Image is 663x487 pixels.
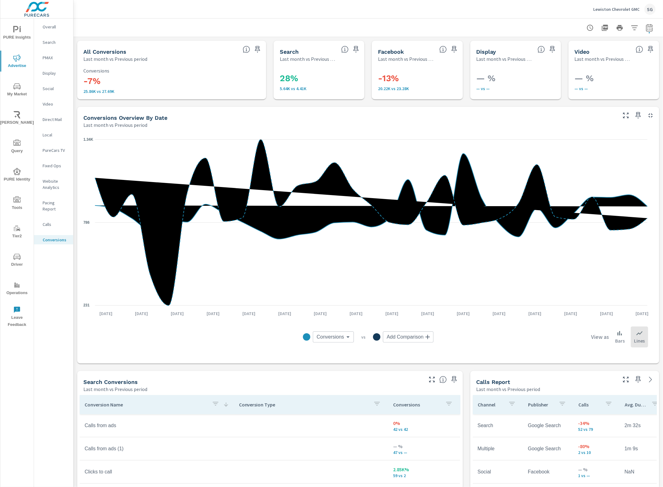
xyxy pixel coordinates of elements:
div: Overall [34,22,73,31]
p: [DATE] [95,310,117,317]
p: Pacing Report [43,200,68,212]
text: 231 [83,303,90,308]
h5: All Conversions [83,48,126,55]
p: Local [43,132,68,138]
p: 2.85K% [393,466,455,473]
button: Print Report [614,22,626,34]
span: Save this to your personalized report [351,44,361,54]
button: Make Fullscreen [427,375,437,385]
div: Display [34,69,73,78]
p: [DATE] [489,310,510,317]
p: [DATE] [131,310,152,317]
p: -80% [578,443,615,450]
p: Social [43,85,68,92]
p: Calls [43,221,68,227]
div: nav menu [0,19,34,331]
div: PureCars TV [34,146,73,155]
h5: Calls Report [476,379,510,385]
p: [DATE] [345,310,367,317]
p: [DATE] [453,310,474,317]
span: Driver [2,253,32,268]
p: [DATE] [417,310,439,317]
p: 42 vs 42 [393,427,455,432]
button: Apply Filters [628,22,641,34]
div: SG [644,4,656,15]
p: Last month vs Previous period [476,55,533,63]
div: Calls [34,220,73,229]
p: Channel [478,402,503,408]
button: Minimize Widget [646,110,656,120]
span: Tools [2,196,32,211]
p: [DATE] [202,310,224,317]
p: 2 vs 10 [578,450,615,455]
h3: -13% [378,73,459,84]
h5: Facebook [378,48,404,55]
td: Calls from ads (1) [80,441,234,456]
span: Search Conversions include Actions, Leads and Unmapped Conversions. [341,46,349,53]
div: Website Analytics [34,177,73,192]
p: Last month vs Previous period [83,55,147,63]
p: Calls [578,402,600,408]
td: Clicks to call [80,464,234,480]
text: 786 [83,220,90,225]
p: 20,220 vs 23,278 [378,86,459,91]
h5: Video [575,48,590,55]
h6: View as [591,334,609,340]
span: All Conversions include Actions, Leads and Unmapped Conversions [243,46,250,53]
span: [PERSON_NAME] [2,111,32,126]
p: [DATE] [632,310,653,317]
td: Facebook [523,464,573,480]
td: Social [473,464,523,480]
p: 59 vs 2 [393,473,455,478]
p: Conversion Type [239,402,369,408]
p: — vs — [476,86,558,91]
p: -34% [578,419,615,427]
p: — vs — [575,86,656,91]
button: Make Fullscreen [621,110,631,120]
div: Add Comparison [383,331,433,343]
p: Website Analytics [43,178,68,190]
p: 47 vs — [393,450,455,455]
p: PureCars TV [43,147,68,153]
span: Save this to your personalized report [633,375,643,385]
p: PMAX [43,55,68,61]
p: Last month vs Previous period [575,55,631,63]
td: Search [473,418,523,433]
div: Social [34,84,73,93]
button: Make Fullscreen [621,375,631,385]
p: Conversions [393,402,440,408]
p: Lines [634,337,645,344]
p: 5,636 vs 4,410 [280,86,361,91]
p: — % [578,466,615,473]
p: Video [43,101,68,107]
p: 0% [393,419,455,427]
p: [DATE] [596,310,617,317]
h5: Search [280,48,299,55]
p: [DATE] [560,310,581,317]
td: Multiple [473,441,523,456]
p: Bars [615,337,625,344]
td: Google Search [523,441,573,456]
span: Save this to your personalized report [253,44,262,54]
p: [DATE] [524,310,546,317]
span: Save this to your personalized report [633,110,643,120]
span: Add Comparison [387,334,423,340]
p: 1 vs — [578,473,615,478]
p: Conversion Name [85,402,207,408]
p: Last month vs Previous period [83,385,147,393]
div: Direct Mail [34,115,73,124]
p: Display [43,70,68,76]
h3: 28% [280,73,361,84]
p: Conversions [43,237,68,243]
span: Save this to your personalized report [449,375,459,385]
div: Search [34,38,73,47]
h5: Conversions Overview By Date [83,114,167,121]
p: Last month vs Previous period [476,385,540,393]
p: Search [43,39,68,45]
div: Local [34,130,73,139]
span: PURE Insights [2,26,32,41]
div: Conversions [313,331,354,343]
p: Direct Mail [43,116,68,123]
span: My Market [2,83,32,98]
p: — % [393,443,455,450]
